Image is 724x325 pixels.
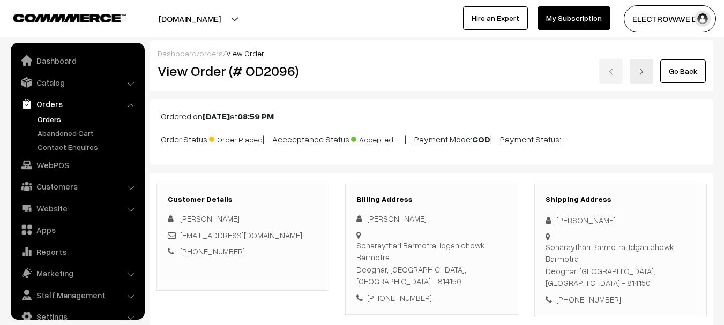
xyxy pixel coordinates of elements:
[121,5,258,32] button: [DOMAIN_NAME]
[356,292,506,304] div: [PHONE_NUMBER]
[35,127,141,139] a: Abandoned Cart
[158,49,197,58] a: Dashboard
[13,285,141,305] a: Staff Management
[13,220,141,239] a: Apps
[13,263,141,283] a: Marketing
[13,199,141,218] a: Website
[356,213,506,225] div: [PERSON_NAME]
[199,49,223,58] a: orders
[237,111,274,122] b: 08:59 PM
[180,230,302,240] a: [EMAIL_ADDRESS][DOMAIN_NAME]
[463,6,528,30] a: Hire an Expert
[546,293,696,306] div: [PHONE_NUMBER]
[472,134,490,145] b: COD
[13,51,141,70] a: Dashboard
[35,141,141,153] a: Contact Enquires
[660,59,706,83] a: Go Back
[13,242,141,261] a: Reports
[538,6,610,30] a: My Subscription
[203,111,230,122] b: [DATE]
[356,239,506,288] div: Sonaraythari Barmotra, Idgah chowk Barmotra Deoghar, [GEOGRAPHIC_DATA], [GEOGRAPHIC_DATA] - 814150
[161,131,703,146] p: Order Status: | Accceptance Status: | Payment Mode: | Payment Status: -
[226,49,264,58] span: View Order
[356,195,506,204] h3: Billing Address
[546,214,696,226] div: [PERSON_NAME]
[13,94,141,114] a: Orders
[546,241,696,289] div: Sonaraythari Barmotra, Idgah chowk Barmotra Deoghar, [GEOGRAPHIC_DATA], [GEOGRAPHIC_DATA] - 814150
[209,131,263,145] span: Order Placed
[695,11,711,27] img: user
[546,195,696,204] h3: Shipping Address
[180,214,240,223] span: [PERSON_NAME]
[180,246,245,256] a: [PHONE_NUMBER]
[13,73,141,92] a: Catalog
[161,110,703,123] p: Ordered on at
[351,131,405,145] span: Accepted
[13,14,126,22] img: COMMMERCE
[624,5,716,32] button: ELECTROWAVE DE…
[13,177,141,196] a: Customers
[158,63,330,79] h2: View Order (# OD2096)
[13,155,141,175] a: WebPOS
[638,69,645,75] img: right-arrow.png
[13,11,107,24] a: COMMMERCE
[158,48,706,59] div: / /
[35,114,141,125] a: Orders
[168,195,318,204] h3: Customer Details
